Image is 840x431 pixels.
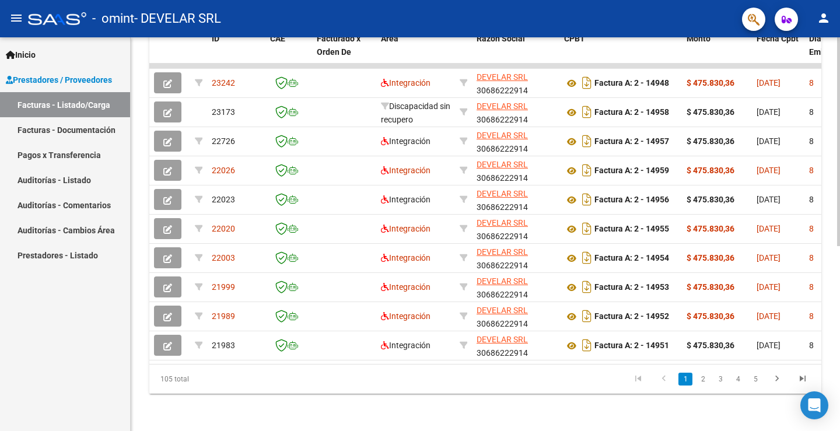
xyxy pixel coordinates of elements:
span: [DATE] [757,136,780,146]
i: Descargar documento [579,103,594,121]
span: DEVELAR SRL [477,218,528,227]
span: Monto [687,34,710,43]
span: 8 [809,341,814,350]
div: 30686222914 [477,216,555,241]
i: Descargar documento [579,219,594,238]
div: 30686222914 [477,275,555,299]
span: DEVELAR SRL [477,276,528,286]
i: Descargar documento [579,73,594,92]
strong: $ 475.830,36 [687,253,734,262]
a: go to previous page [653,373,675,386]
span: Fecha Cpbt [757,34,799,43]
span: CPBT [564,34,585,43]
span: ID [212,34,219,43]
datatable-header-cell: Facturado x Orden De [312,26,376,78]
div: 30686222914 [477,333,555,358]
span: - DEVELAR SRL [134,6,221,31]
strong: $ 475.830,36 [687,341,734,350]
li: page 2 [694,369,712,389]
strong: $ 475.830,36 [687,107,734,117]
span: [DATE] [757,166,780,175]
datatable-header-cell: ID [207,26,265,78]
span: 8 [809,195,814,204]
span: 22003 [212,253,235,262]
datatable-header-cell: Monto [682,26,752,78]
i: Descargar documento [579,132,594,150]
span: Integración [381,166,430,175]
datatable-header-cell: Razón Social [472,26,559,78]
strong: Factura A: 2 - 14952 [594,312,669,321]
i: Descargar documento [579,307,594,325]
li: page 1 [677,369,694,389]
strong: $ 475.830,36 [687,311,734,321]
span: 22726 [212,136,235,146]
span: DEVELAR SRL [477,160,528,169]
mat-icon: menu [9,11,23,25]
span: DEVELAR SRL [477,335,528,344]
i: Descargar documento [579,190,594,209]
span: DEVELAR SRL [477,131,528,140]
strong: Factura A: 2 - 14948 [594,79,669,88]
a: 1 [678,373,692,386]
li: page 3 [712,369,729,389]
a: 4 [731,373,745,386]
span: Integración [381,311,430,321]
span: 8 [809,253,814,262]
span: Discapacidad sin recupero [381,101,450,124]
span: DEVELAR SRL [477,306,528,315]
span: 8 [809,136,814,146]
span: [DATE] [757,341,780,350]
span: 8 [809,311,814,321]
li: page 5 [747,369,764,389]
div: 30686222914 [477,187,555,212]
datatable-header-cell: Fecha Cpbt [752,26,804,78]
span: DEVELAR SRL [477,189,528,198]
span: Integración [381,253,430,262]
span: Area [381,34,398,43]
span: 21989 [212,311,235,321]
span: [DATE] [757,224,780,233]
span: 23242 [212,78,235,87]
div: 30686222914 [477,246,555,270]
span: [DATE] [757,311,780,321]
div: 30686222914 [477,71,555,95]
span: Prestadores / Proveedores [6,73,112,86]
a: go to last page [792,373,814,386]
div: 30686222914 [477,304,555,328]
datatable-header-cell: Area [376,26,455,78]
datatable-header-cell: CPBT [559,26,682,78]
a: 2 [696,373,710,386]
div: 30686222914 [477,158,555,183]
span: Facturado x Orden De [317,34,360,57]
div: Open Intercom Messenger [800,391,828,419]
strong: $ 475.830,36 [687,282,734,292]
mat-icon: person [817,11,831,25]
span: Integración [381,341,430,350]
div: 105 total [149,365,282,394]
i: Descargar documento [579,161,594,180]
strong: Factura A: 2 - 14953 [594,283,669,292]
span: Integración [381,136,430,146]
span: Integración [381,282,430,292]
span: Integración [381,195,430,204]
span: [DATE] [757,78,780,87]
a: 3 [713,373,727,386]
span: Razón Social [477,34,525,43]
span: - omint [92,6,134,31]
div: 30686222914 [477,100,555,124]
strong: $ 475.830,36 [687,224,734,233]
span: DEVELAR SRL [477,101,528,111]
span: 22023 [212,195,235,204]
span: 8 [809,107,814,117]
span: 8 [809,78,814,87]
i: Descargar documento [579,248,594,267]
span: 22026 [212,166,235,175]
span: [DATE] [757,282,780,292]
a: 5 [748,373,762,386]
span: DEVELAR SRL [477,72,528,82]
strong: Factura A: 2 - 14954 [594,254,669,263]
strong: $ 475.830,36 [687,166,734,175]
span: 21999 [212,282,235,292]
strong: $ 475.830,36 [687,136,734,146]
span: 8 [809,282,814,292]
